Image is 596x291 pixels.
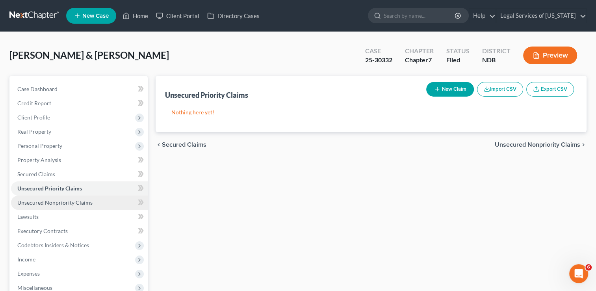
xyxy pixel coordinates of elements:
span: Unsecured Nonpriority Claims [495,142,580,148]
span: Real Property [17,128,51,135]
div: 25-30332 [365,56,392,65]
a: Property Analysis [11,153,148,167]
a: Executory Contracts [11,224,148,238]
a: Legal Services of [US_STATE] [496,9,586,23]
span: Unsecured Priority Claims [17,185,82,192]
a: Home [119,9,152,23]
a: Unsecured Priority Claims [11,181,148,196]
iframe: Intercom live chat [569,264,588,283]
a: Case Dashboard [11,82,148,96]
span: New Case [82,13,109,19]
a: Lawsuits [11,210,148,224]
span: Personal Property [17,142,62,149]
span: Executory Contracts [17,228,68,234]
div: Status [446,47,470,56]
div: NDB [482,56,511,65]
span: Miscellaneous [17,284,52,291]
p: Nothing here yet! [171,108,571,116]
div: Chapter [405,56,434,65]
span: Income [17,256,35,263]
button: New Claim [426,82,474,97]
i: chevron_left [156,142,162,148]
span: [PERSON_NAME] & [PERSON_NAME] [9,49,169,61]
a: Help [469,9,496,23]
span: Expenses [17,270,40,277]
input: Search by name... [384,8,456,23]
span: Case Dashboard [17,86,58,92]
div: Chapter [405,47,434,56]
div: Case [365,47,392,56]
span: Credit Report [17,100,51,106]
span: Codebtors Insiders & Notices [17,242,89,248]
div: Unsecured Priority Claims [165,90,248,100]
button: chevron_left Secured Claims [156,142,206,148]
button: Import CSV [477,82,523,97]
span: Unsecured Nonpriority Claims [17,199,93,206]
div: District [482,47,511,56]
span: Secured Claims [162,142,206,148]
button: Preview [523,47,577,64]
span: 7 [428,56,432,63]
span: 6 [585,264,592,270]
span: Secured Claims [17,171,55,177]
a: Export CSV [526,82,574,97]
div: Filed [446,56,470,65]
a: Unsecured Nonpriority Claims [11,196,148,210]
a: Directory Cases [203,9,264,23]
span: Property Analysis [17,157,61,163]
span: Lawsuits [17,213,39,220]
a: Credit Report [11,96,148,110]
button: Unsecured Nonpriority Claims chevron_right [495,142,587,148]
a: Client Portal [152,9,203,23]
span: Client Profile [17,114,50,121]
a: Secured Claims [11,167,148,181]
i: chevron_right [580,142,587,148]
